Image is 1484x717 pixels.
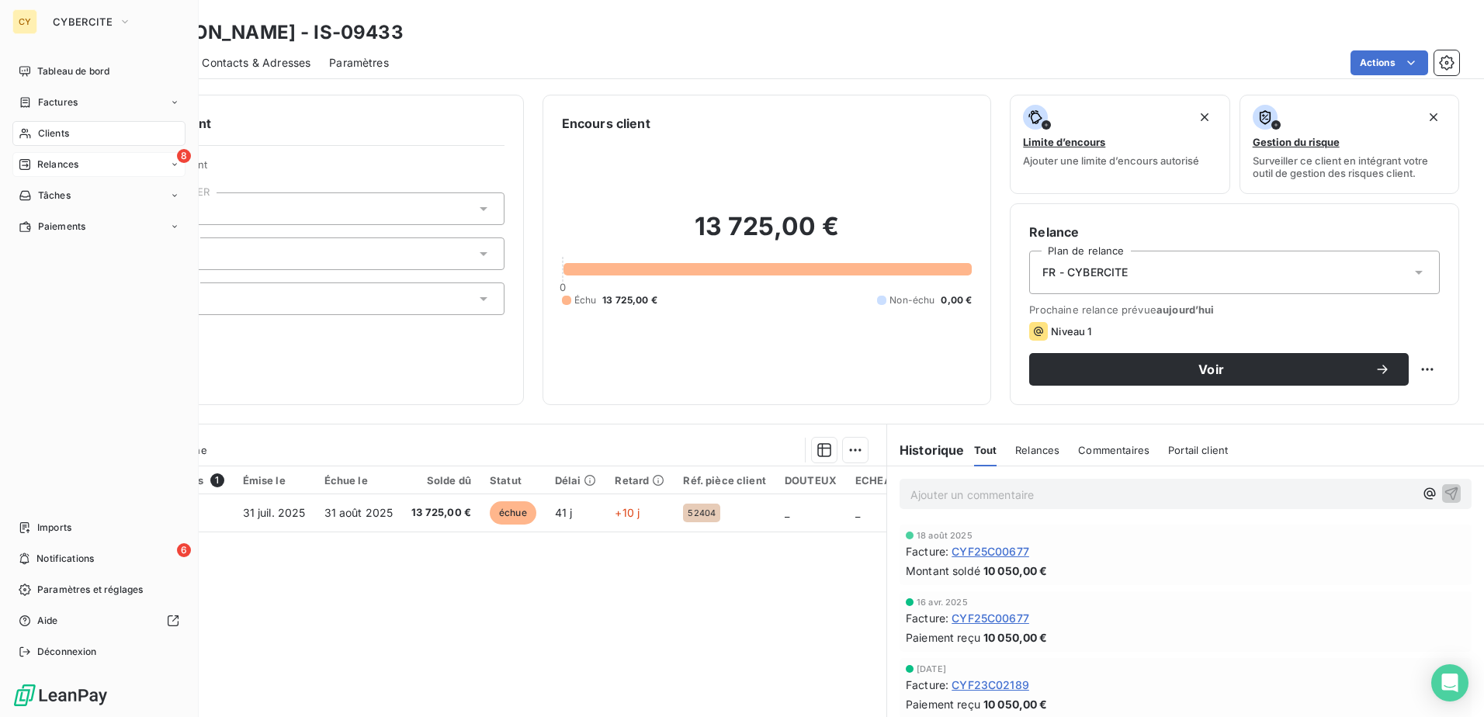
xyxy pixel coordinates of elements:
[490,474,536,487] div: Statut
[855,506,860,519] span: _
[1029,223,1440,241] h6: Relance
[952,677,1029,693] span: CYF23C02189
[1029,303,1440,316] span: Prochaine relance prévue
[974,444,997,456] span: Tout
[917,664,946,674] span: [DATE]
[177,543,191,557] span: 6
[137,19,404,47] h3: [PERSON_NAME] - IS-09433
[615,474,664,487] div: Retard
[37,64,109,78] span: Tableau de bord
[12,9,37,34] div: CY
[855,474,924,487] div: ECHEANCIER
[38,126,69,140] span: Clients
[1240,95,1459,194] button: Gestion du risqueSurveiller ce client en intégrant votre outil de gestion des risques client.
[1023,136,1105,148] span: Limite d’encours
[889,293,934,307] span: Non-échu
[324,506,394,519] span: 31 août 2025
[952,543,1029,559] span: CYF25C00677
[210,473,224,487] span: 1
[906,629,980,646] span: Paiement reçu
[555,474,597,487] div: Délai
[1023,154,1199,167] span: Ajouter une limite d’encours autorisé
[906,677,948,693] span: Facture :
[1168,444,1228,456] span: Portail client
[202,55,310,71] span: Contacts & Adresses
[1042,265,1128,280] span: FR - CYBERCITE
[36,552,94,566] span: Notifications
[38,189,71,203] span: Tâches
[1156,303,1215,316] span: aujourd’hui
[37,521,71,535] span: Imports
[906,543,948,559] span: Facture :
[555,506,573,519] span: 41 j
[37,614,58,628] span: Aide
[1015,444,1059,456] span: Relances
[785,474,837,487] div: DOUTEUX
[53,16,113,28] span: CYBERCITE
[1048,363,1375,376] span: Voir
[983,629,1048,646] span: 10 050,00 €
[887,441,965,459] h6: Historique
[952,610,1029,626] span: CYF25C00677
[12,683,109,708] img: Logo LeanPay
[177,149,191,163] span: 8
[906,610,948,626] span: Facture :
[38,220,85,234] span: Paiements
[1051,325,1091,338] span: Niveau 1
[688,508,716,518] span: 52404
[917,597,968,607] span: 16 avr. 2025
[329,55,389,71] span: Paramètres
[1010,95,1229,194] button: Limite d’encoursAjouter une limite d’encours autorisé
[324,474,394,487] div: Échue le
[562,114,650,133] h6: Encours client
[574,293,597,307] span: Échu
[1253,154,1446,179] span: Surveiller ce client en intégrant votre outil de gestion des risques client.
[1078,444,1149,456] span: Commentaires
[38,95,78,109] span: Factures
[1253,136,1340,148] span: Gestion du risque
[983,696,1048,712] span: 10 050,00 €
[615,506,640,519] span: +10 j
[94,114,504,133] h6: Informations client
[941,293,972,307] span: 0,00 €
[785,506,789,519] span: _
[906,696,980,712] span: Paiement reçu
[983,563,1048,579] span: 10 050,00 €
[12,608,185,633] a: Aide
[1029,353,1409,386] button: Voir
[683,474,766,487] div: Réf. pièce client
[411,474,471,487] div: Solde dû
[917,531,973,540] span: 18 août 2025
[37,158,78,171] span: Relances
[562,211,973,258] h2: 13 725,00 €
[125,158,504,180] span: Propriétés Client
[1351,50,1428,75] button: Actions
[243,474,306,487] div: Émise le
[411,505,471,521] span: 13 725,00 €
[560,281,566,293] span: 0
[906,563,980,579] span: Montant soldé
[490,501,536,525] span: échue
[602,293,657,307] span: 13 725,00 €
[1431,664,1468,701] div: Open Intercom Messenger
[243,506,306,519] span: 31 juil. 2025
[37,645,97,659] span: Déconnexion
[37,583,143,597] span: Paramètres et réglages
